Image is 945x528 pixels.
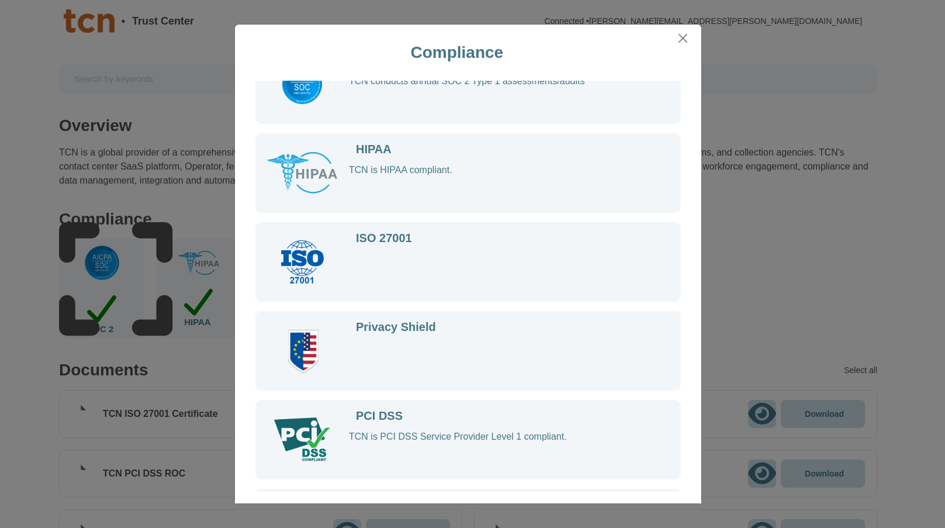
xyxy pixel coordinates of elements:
div: ISO 27001 [356,233,412,244]
img: Privacy Shield [270,329,335,373]
button: Close [674,29,692,47]
div: HIPAA [356,144,392,155]
img: HIPAA [267,151,337,195]
div: TCN is HIPAA compliant. [349,164,656,202]
div: Privacy Shield [356,322,436,333]
div: TCN conducts annual SOC 2 Type 1 assessments/audits [349,75,656,113]
div: TCN is PCI DSS Service Provider Level 1 compliant. [349,431,656,469]
div: Compliance [240,29,674,76]
img: PCI DSS [274,417,330,462]
img: ISO 27001 [279,240,326,284]
div: PCI DSS [356,410,403,422]
img: SOC 2 [280,62,324,106]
